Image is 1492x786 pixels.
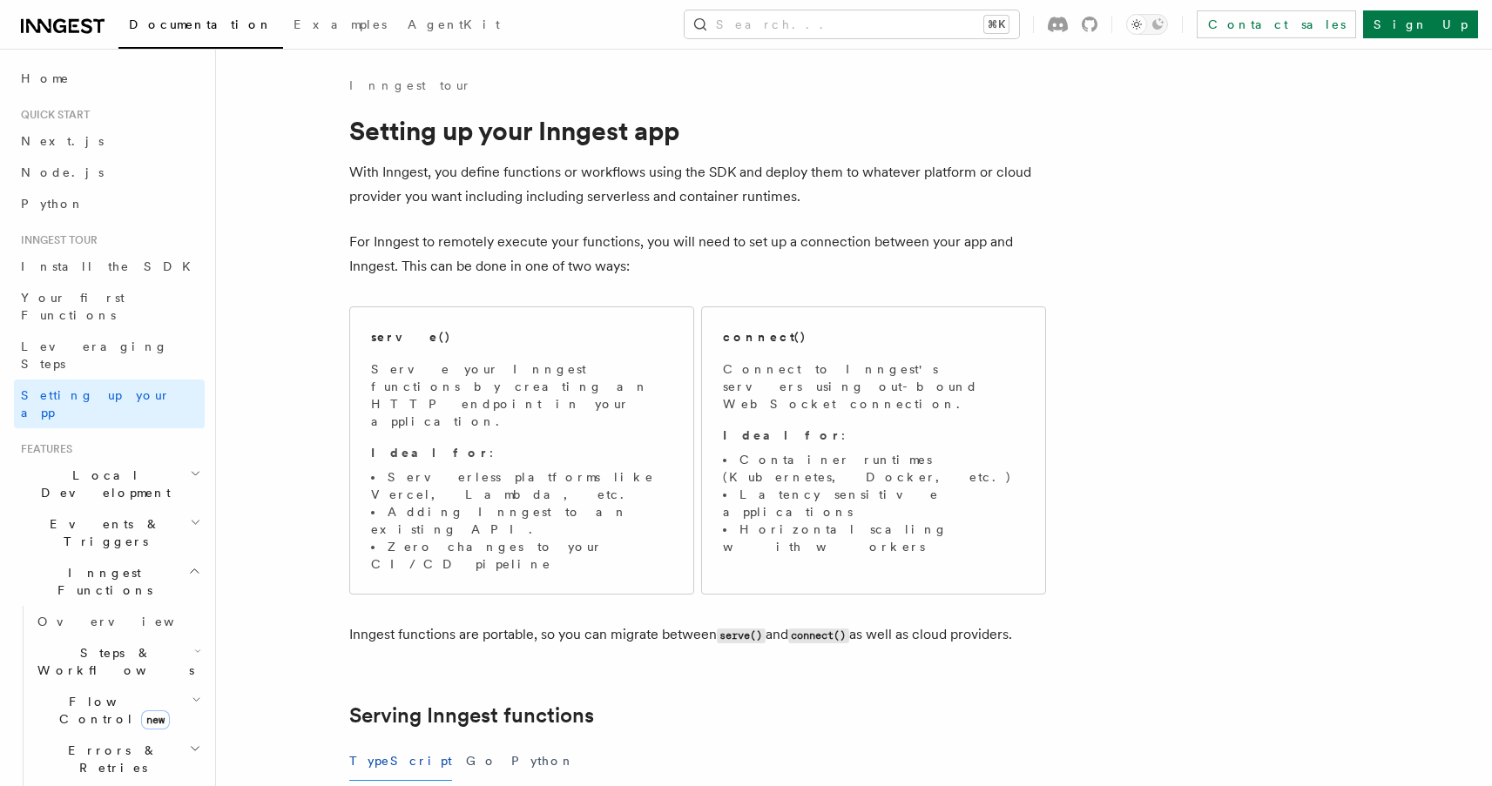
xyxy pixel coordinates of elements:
[723,486,1024,521] li: Latency sensitive applications
[371,538,672,573] li: Zero changes to your CI/CD pipeline
[371,446,489,460] strong: Ideal for
[349,742,452,781] button: TypeScript
[37,615,217,628] span: Overview
[1197,10,1356,38] a: Contact sales
[723,521,1024,555] li: Horizontal scaling with workers
[21,259,201,273] span: Install the SDK
[723,428,841,442] strong: Ideal for
[717,628,766,643] code: serve()
[349,77,471,94] a: Inngest tour
[21,197,84,211] span: Python
[14,467,190,501] span: Local Development
[14,442,72,456] span: Features
[397,5,510,47] a: AgentKit
[14,564,188,599] span: Inngest Functions
[723,451,1024,486] li: Container runtimes (Kubernetes, Docker, etc.)
[30,686,205,735] button: Flow Controlnew
[371,444,672,461] p: :
[1363,10,1478,38] a: Sign Up
[294,17,387,31] span: Examples
[21,291,125,322] span: Your first Functions
[788,628,849,643] code: connect()
[14,125,205,157] a: Next.js
[371,328,451,346] h2: serve()
[30,637,205,686] button: Steps & Workflows
[21,70,70,87] span: Home
[14,331,205,380] a: Leveraging Steps
[30,606,205,637] a: Overview
[466,742,497,781] button: Go
[14,63,205,94] a: Home
[723,328,807,346] h2: connect()
[30,693,192,728] span: Flow Control
[371,468,672,503] li: Serverless platforms like Vercel, Lambda, etc.
[141,710,170,729] span: new
[14,157,205,188] a: Node.js
[21,165,104,179] span: Node.js
[349,115,1046,146] h1: Setting up your Inngest app
[349,703,594,728] a: Serving Inngest functions
[14,233,98,247] span: Inngest tour
[14,508,205,557] button: Events & Triggers
[283,5,397,47] a: Examples
[21,388,171,420] span: Setting up your app
[21,134,104,148] span: Next.js
[371,503,672,538] li: Adding Inngest to an existing API.
[14,108,90,122] span: Quick start
[701,306,1046,595] a: connect()Connect to Inngest's servers using out-bound WebSocket connection.Ideal for:Container ru...
[14,251,205,282] a: Install the SDK
[685,10,1019,38] button: Search...⌘K
[511,742,575,781] button: Python
[14,188,205,219] a: Python
[408,17,500,31] span: AgentKit
[349,306,694,595] a: serve()Serve your Inngest functions by creating an HTTP endpoint in your application.Ideal for:Se...
[984,16,1009,33] kbd: ⌘K
[723,360,1024,413] p: Connect to Inngest's servers using out-bound WebSocket connection.
[723,427,1024,444] p: :
[349,622,1046,648] p: Inngest functions are portable, so you can migrate between and as well as cloud providers.
[14,380,205,428] a: Setting up your app
[129,17,273,31] span: Documentation
[118,5,283,49] a: Documentation
[30,742,189,776] span: Errors & Retries
[349,160,1046,209] p: With Inngest, you define functions or workflows using the SDK and deploy them to whatever platfor...
[30,644,194,679] span: Steps & Workflows
[30,735,205,783] button: Errors & Retries
[14,557,205,606] button: Inngest Functions
[349,230,1046,279] p: For Inngest to remotely execute your functions, you will need to set up a connection between your...
[14,460,205,508] button: Local Development
[371,360,672,430] p: Serve your Inngest functions by creating an HTTP endpoint in your application.
[1126,14,1168,35] button: Toggle dark mode
[14,282,205,331] a: Your first Functions
[14,515,190,550] span: Events & Triggers
[21,339,168,371] span: Leveraging Steps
